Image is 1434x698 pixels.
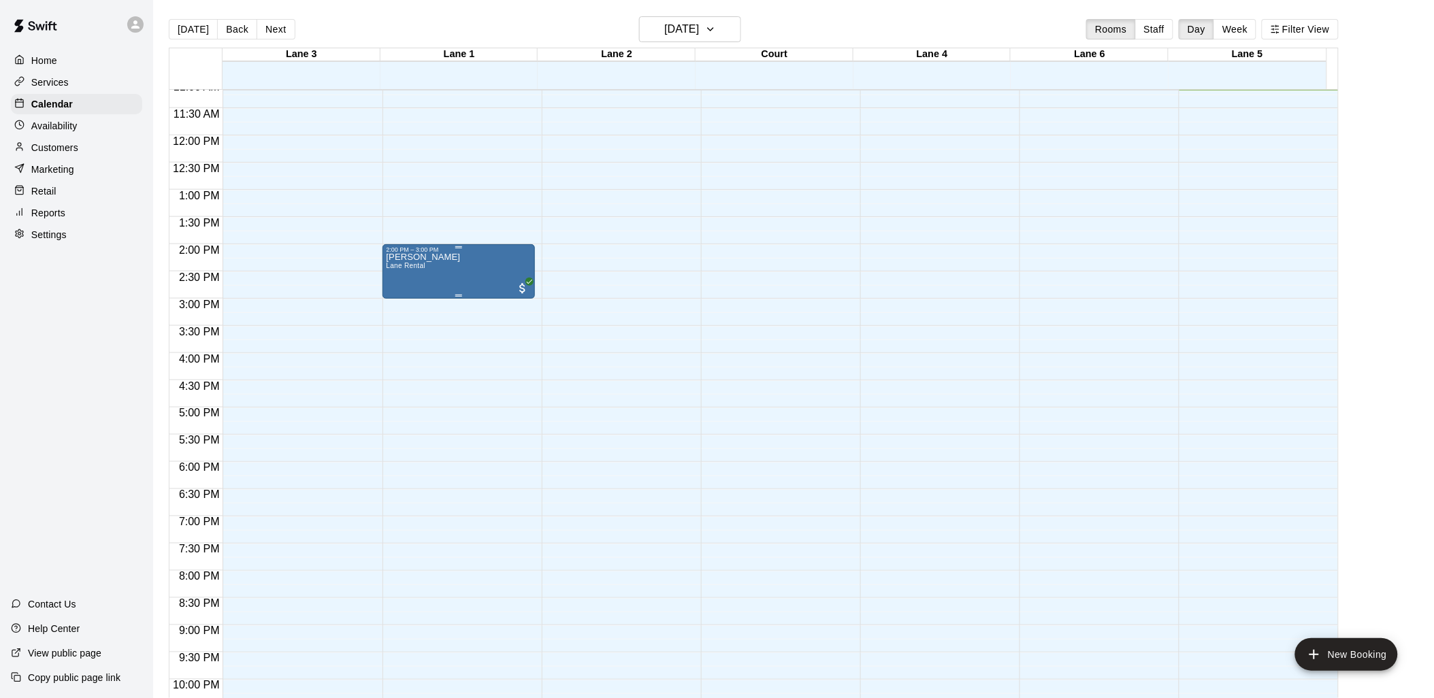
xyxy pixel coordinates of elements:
h6: [DATE] [664,20,699,39]
button: Week [1213,19,1256,39]
div: 2:00 PM – 3:00 PM: Poonam Banerjee [382,244,535,299]
span: 7:30 PM [176,544,223,555]
button: [DATE] [169,19,218,39]
span: 3:30 PM [176,326,223,337]
a: Availability [11,116,142,136]
a: Calendar [11,94,142,114]
p: Retail [31,184,56,198]
span: 5:30 PM [176,435,223,446]
p: Contact Us [28,597,76,611]
button: Day [1179,19,1214,39]
p: View public page [28,646,101,660]
span: 12:30 PM [169,163,223,174]
span: 2:00 PM [176,244,223,256]
a: Home [11,50,142,71]
span: 12:00 PM [169,135,223,147]
div: Lane 3 [223,48,380,61]
div: 2:00 PM – 3:00 PM [387,246,531,253]
span: 10:00 PM [169,680,223,691]
span: All customers have paid [516,282,529,295]
span: 9:00 PM [176,625,223,637]
span: 1:00 PM [176,190,223,201]
span: 4:30 PM [176,380,223,392]
p: Reports [31,206,65,220]
p: Customers [31,141,78,154]
p: Calendar [31,97,73,111]
button: Rooms [1086,19,1135,39]
a: Reports [11,203,142,223]
p: Services [31,76,69,89]
span: 8:30 PM [176,598,223,610]
button: Filter View [1262,19,1338,39]
span: 4:00 PM [176,353,223,365]
span: 5:00 PM [176,408,223,419]
div: Lane 6 [1011,48,1169,61]
p: Settings [31,228,67,242]
div: Lane 1 [380,48,538,61]
a: Services [11,72,142,93]
div: Lane 4 [853,48,1011,61]
span: 2:30 PM [176,271,223,283]
span: 11:30 AM [170,108,223,120]
p: Availability [31,119,78,133]
button: [DATE] [639,16,741,42]
p: Home [31,54,57,67]
p: Marketing [31,163,74,176]
button: Next [257,19,295,39]
span: 8:00 PM [176,571,223,582]
button: Staff [1135,19,1174,39]
span: 9:30 PM [176,652,223,664]
span: 3:00 PM [176,299,223,310]
div: Lane 2 [538,48,696,61]
a: Retail [11,181,142,201]
button: Back [217,19,257,39]
span: Lane Rental [387,262,426,269]
span: 7:00 PM [176,516,223,528]
a: Marketing [11,159,142,180]
span: 6:30 PM [176,489,223,501]
p: Help Center [28,622,80,635]
div: Lane 5 [1169,48,1326,61]
span: 6:00 PM [176,462,223,473]
div: Court [696,48,853,61]
button: add [1295,638,1398,671]
a: Settings [11,225,142,245]
p: Copy public page link [28,671,120,684]
span: 1:30 PM [176,217,223,229]
a: Customers [11,137,142,158]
